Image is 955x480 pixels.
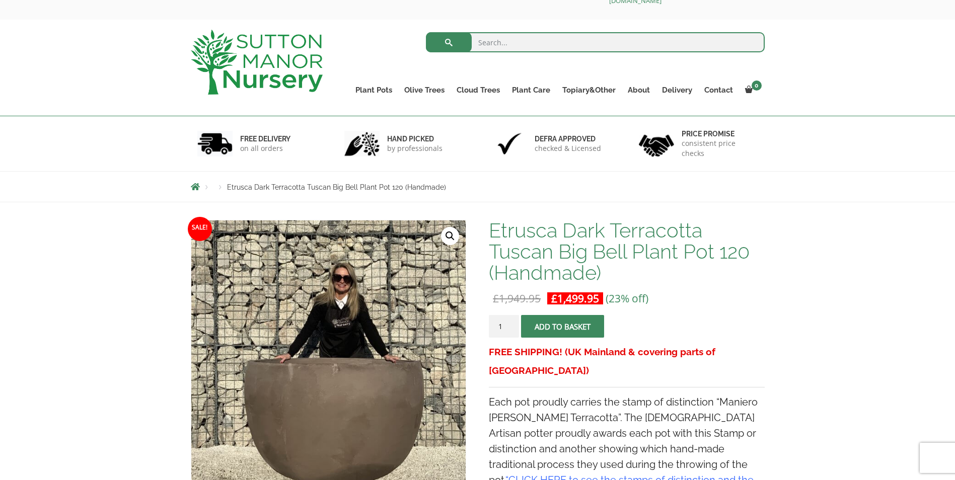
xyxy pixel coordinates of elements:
[344,131,380,156] img: 2.jpg
[556,83,622,97] a: Topiary&Other
[489,315,519,338] input: Product quantity
[493,291,541,305] bdi: 1,949.95
[639,128,674,159] img: 4.jpg
[489,343,764,380] h3: FREE SHIPPING! (UK Mainland & covering parts of [GEOGRAPHIC_DATA])
[521,315,604,338] button: Add to basket
[682,138,758,158] p: consistent price checks
[227,183,446,191] span: Etrusca Dark Terracotta Tuscan Big Bell Plant Pot 120 (Handmade)
[506,83,556,97] a: Plant Care
[426,32,765,52] input: Search...
[535,134,601,143] h6: Defra approved
[191,30,323,95] img: logo
[656,83,698,97] a: Delivery
[739,83,765,97] a: 0
[441,227,459,245] a: View full-screen image gallery
[535,143,601,153] p: checked & Licensed
[240,143,290,153] p: on all orders
[387,143,443,153] p: by professionals
[622,83,656,97] a: About
[387,134,443,143] h6: hand picked
[492,131,527,156] img: 3.jpg
[191,183,765,191] nav: Breadcrumbs
[489,220,764,283] h1: Etrusca Dark Terracotta Tuscan Big Bell Plant Pot 120 (Handmade)
[188,217,212,241] span: Sale!
[682,129,758,138] h6: Price promise
[451,83,506,97] a: Cloud Trees
[551,291,599,305] bdi: 1,499.95
[197,131,233,156] img: 1.jpg
[493,291,499,305] span: £
[698,83,739,97] a: Contact
[551,291,557,305] span: £
[349,83,398,97] a: Plant Pots
[240,134,290,143] h6: FREE DELIVERY
[752,81,762,91] span: 0
[398,83,451,97] a: Olive Trees
[606,291,648,305] span: (23% off)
